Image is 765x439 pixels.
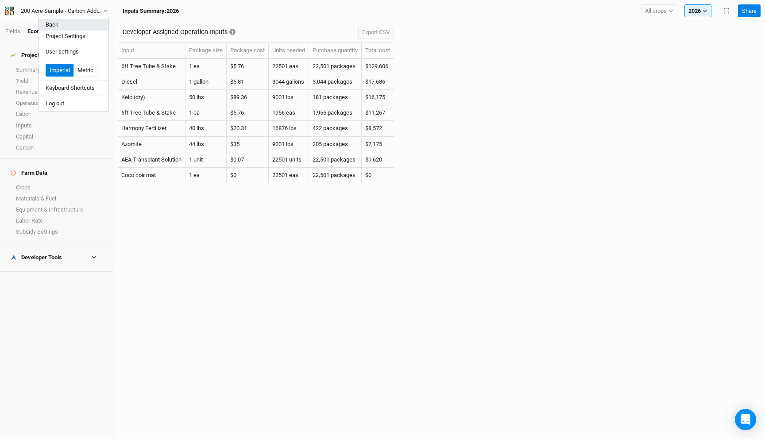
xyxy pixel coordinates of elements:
td: $17,686 [362,74,394,90]
td: 3,044 packages [309,74,362,90]
td: $5.81 [227,74,269,90]
td: Harmony Fertilizer [118,121,185,136]
td: 44 lbs [185,137,227,152]
td: $8,572 [362,121,394,136]
button: 2026 [684,4,711,18]
button: Keyboard Shortcuts [39,82,108,94]
td: 22,501 packages [309,152,362,168]
h4: Developer Tools [5,249,108,266]
h3: Developer Assigned Operation Inputs [123,28,228,36]
td: 22501 eas [269,59,309,74]
td: 1 gallon [185,74,227,90]
td: $1,620 [362,152,394,168]
td: 22501 units [269,152,309,168]
th: Package size [185,43,227,59]
td: 1,956 packages [309,105,362,121]
button: Metric [73,64,97,77]
td: 40 lbs [185,121,227,136]
td: Diesel [118,74,185,90]
span: All crops [645,7,667,15]
th: Input [118,43,185,59]
td: $0 [362,168,394,183]
button: 200 Acre Sample - Carbon Additionality [4,6,108,16]
td: 181 packages [309,90,362,105]
td: $0.07 [227,152,269,168]
div: Economics [27,27,55,35]
th: Purchase quantity [309,43,362,59]
td: 6ft Tree Tube & Stake [118,59,185,74]
button: All crops [641,4,677,18]
td: 1 ea [185,105,227,121]
div: Projections [11,52,50,59]
td: $89.36 [227,90,269,105]
div: Farm Data [11,169,47,177]
td: 6ft Tree Tube & Stake [118,105,185,121]
div: 200 Acre Sample - Carbon Additionality [21,7,103,15]
td: 50 lbs [185,90,227,105]
td: $35 [227,137,269,152]
td: 22,501 packages [309,168,362,183]
th: Package cost [227,43,269,59]
td: AEA Transplant Solution [118,152,185,168]
td: $0 [227,168,269,183]
h3: Inputs Summary: 2026 [123,8,179,15]
td: $11,267 [362,105,394,121]
div: Tooltip anchor [228,28,236,36]
td: $20.31 [227,121,269,136]
td: Azomite [118,137,185,152]
td: 1 ea [185,59,227,74]
td: 9001 lbs [269,137,309,152]
th: Units needed [269,43,309,59]
td: 3044 gallons [269,74,309,90]
button: Back [39,19,108,31]
button: Imperial [46,64,74,77]
td: $5.76 [227,59,269,74]
td: 1 unit [185,152,227,168]
th: Total cost [362,43,394,59]
td: 205 packages [309,137,362,152]
td: 22,501 packages [309,59,362,74]
button: Share [738,4,761,18]
div: Developer Tools [11,254,62,261]
td: 1 ea [185,168,227,183]
td: $5.76 [227,105,269,121]
a: Fields [5,28,20,35]
td: 9001 lbs [269,90,309,105]
td: $16,175 [362,90,394,105]
td: Coco coir mat [118,168,185,183]
div: Open Intercom Messenger [735,409,756,430]
button: User settings [39,46,108,58]
td: 16876 lbs [269,121,309,136]
button: Log out [39,98,108,109]
button: Export CSV [358,26,394,39]
button: Project Settings [39,31,108,42]
td: 1956 eas [269,105,309,121]
td: $129,606 [362,59,394,74]
td: Kelp (dry) [118,90,185,105]
td: 22501 eas [269,168,309,183]
td: 422 packages [309,121,362,136]
td: $7,175 [362,137,394,152]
